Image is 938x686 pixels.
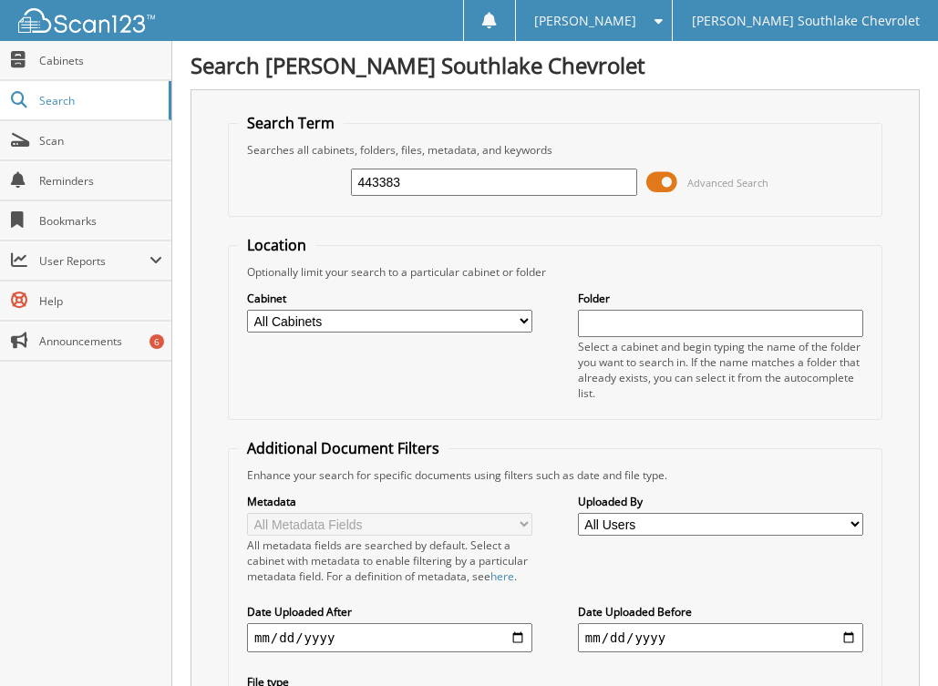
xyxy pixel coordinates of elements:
[191,50,920,80] h1: Search [PERSON_NAME] Southlake Chevrolet
[39,253,149,269] span: User Reports
[238,142,872,158] div: Searches all cabinets, folders, files, metadata, and keywords
[578,494,863,509] label: Uploaded By
[39,53,162,68] span: Cabinets
[39,333,162,349] span: Announcements
[247,538,532,584] div: All metadata fields are searched by default. Select a cabinet with metadata to enable filtering b...
[578,291,863,306] label: Folder
[238,113,344,133] legend: Search Term
[39,213,162,229] span: Bookmarks
[578,623,863,652] input: end
[238,235,315,255] legend: Location
[687,176,768,189] span: Advanced Search
[578,339,863,401] div: Select a cabinet and begin typing the name of the folder you want to search in. If the name match...
[490,568,514,584] a: here
[149,334,164,349] div: 6
[39,133,162,148] span: Scan
[247,604,532,619] label: Date Uploaded After
[18,8,155,33] img: scan123-logo-white.svg
[247,291,532,306] label: Cabinet
[238,467,872,483] div: Enhance your search for specific documents using filters such as date and file type.
[238,264,872,280] div: Optionally limit your search to a particular cabinet or folder
[39,93,160,108] span: Search
[247,494,532,509] label: Metadata
[39,173,162,189] span: Reminders
[247,623,532,652] input: start
[692,15,920,26] span: [PERSON_NAME] Southlake Chevrolet
[847,599,938,686] iframe: Chat Widget
[238,438,448,458] legend: Additional Document Filters
[578,604,863,619] label: Date Uploaded Before
[39,293,162,309] span: Help
[534,15,636,26] span: [PERSON_NAME]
